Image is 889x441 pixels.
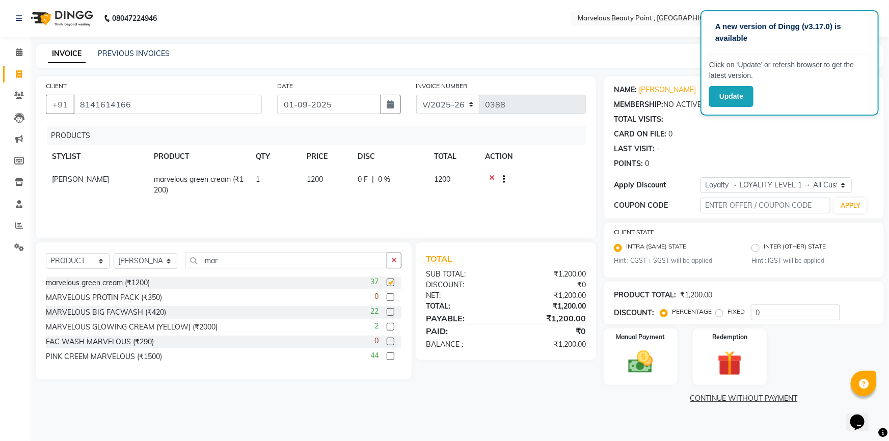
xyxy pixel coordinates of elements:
[506,301,594,312] div: ₹1,200.00
[639,85,696,95] a: [PERSON_NAME]
[370,350,379,361] span: 44
[614,144,655,154] div: LAST VISIT:
[506,269,594,280] div: ₹1,200.00
[46,322,218,333] div: MARVELOUS GLOWING CREAM (YELLOW) (₹2000)
[626,242,686,254] label: INTRA (SAME) STATE
[46,145,148,168] th: STYLIST
[672,307,712,316] label: PERCENTAGE
[614,228,654,237] label: CLIENT STATE
[712,333,747,342] label: Redemption
[680,290,712,300] div: ₹1,200.00
[479,145,586,168] th: ACTION
[418,325,506,337] div: PAID:
[148,145,250,168] th: PRODUCT
[374,291,379,302] span: 0
[112,4,157,33] b: 08047224946
[506,325,594,337] div: ₹0
[506,280,594,290] div: ₹0
[506,312,594,324] div: ₹1,200.00
[46,307,166,318] div: MARVELOUS BIG FACWASH (₹420)
[426,254,456,264] span: TOTAL
[751,256,874,265] small: Hint : IGST will be applied
[370,306,379,317] span: 22
[616,333,665,342] label: Manual Payment
[98,49,170,58] a: PREVIOUS INVOICES
[307,175,323,184] span: 1200
[614,114,663,125] div: TOTAL VISITS:
[277,81,293,91] label: DATE
[26,4,96,33] img: logo
[709,86,753,107] button: Update
[668,129,672,140] div: 0
[606,393,882,404] a: CONTINUE WITHOUT PAYMENT
[370,277,379,287] span: 37
[506,290,594,301] div: ₹1,200.00
[46,81,67,91] label: CLIENT
[418,312,506,324] div: PAYABLE:
[846,400,879,431] iframe: chat widget
[614,129,666,140] div: CARD ON FILE:
[352,145,428,168] th: DISC
[374,336,379,346] span: 0
[709,60,870,81] p: Click on ‘Update’ or refersh browser to get the latest version.
[418,301,506,312] div: TOTAL:
[73,95,262,114] input: SEARCH BY NAME/MOBILE/EMAIL/CODE
[46,337,154,347] div: FAC WASH MARVELOUS (₹290)
[416,81,468,91] label: INVOICE NUMBER
[301,145,352,168] th: PRICE
[418,339,506,350] div: BALANCE :
[52,175,109,184] span: [PERSON_NAME]
[47,126,594,145] div: PRODUCTS
[48,45,86,63] a: INVOICE
[256,175,260,184] span: 1
[614,99,663,110] div: MEMBERSHIP:
[434,175,450,184] span: 1200
[764,242,826,254] label: INTER (OTHER) STATE
[358,174,368,185] span: 0 F
[418,290,506,301] div: NET:
[614,180,701,190] div: Apply Discount
[46,95,74,114] button: +91
[185,253,387,268] input: Search or Scan
[428,145,479,168] th: TOTAL
[614,308,654,318] div: DISCOUNT:
[701,198,830,213] input: ENTER OFFER / COUPON CODE
[250,145,301,168] th: QTY
[374,321,379,332] span: 2
[728,307,745,316] label: FIXED
[46,351,162,362] div: PINK CREEM MARVELOUS (₹1500)
[614,158,643,169] div: POINTS:
[614,99,874,110] div: NO ACTIVE MEMBERSHIP
[614,290,676,300] div: PRODUCT TOTAL:
[418,280,506,290] div: DISCOUNT:
[46,292,162,303] div: MARVELOUS PROTIN PACK (₹350)
[834,198,867,213] button: APPLY
[506,339,594,350] div: ₹1,200.00
[372,174,374,185] span: |
[715,21,864,44] p: A new version of Dingg (v3.17.0) is available
[378,174,390,185] span: 0 %
[154,175,244,195] span: marvelous green cream (₹1200)
[614,200,701,211] div: COUPON CODE
[710,348,750,378] img: _gift.svg
[657,144,660,154] div: -
[46,278,150,288] div: marvelous green cream (₹1200)
[645,158,649,169] div: 0
[614,256,736,265] small: Hint : CGST + SGST will be applied
[418,269,506,280] div: SUB TOTAL:
[614,85,637,95] div: NAME:
[621,348,661,376] img: _cash.svg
